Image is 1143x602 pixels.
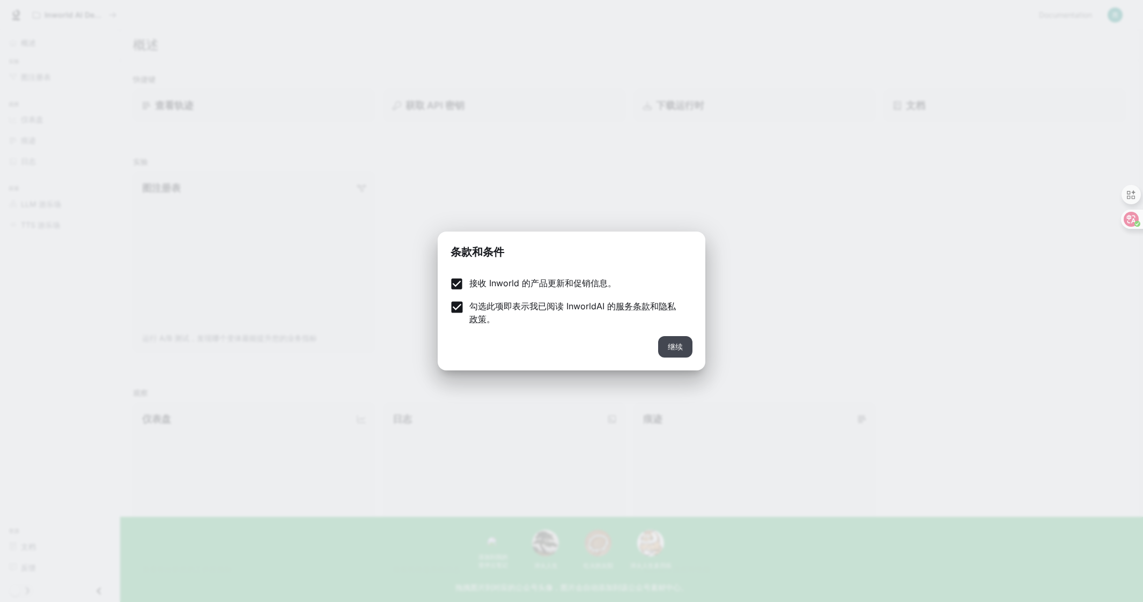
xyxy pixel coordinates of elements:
[469,301,676,324] a: 隐私政策
[451,246,504,258] font: 条款和条件
[658,336,692,358] button: 继续
[616,301,650,311] a: 服务条款
[668,342,683,351] font: 继续
[469,301,676,324] font: 勾选此项即表示我已阅读 InworldAI 的 和 。
[469,278,616,288] font: 接收 Inworld 的产品更新和促销信息。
